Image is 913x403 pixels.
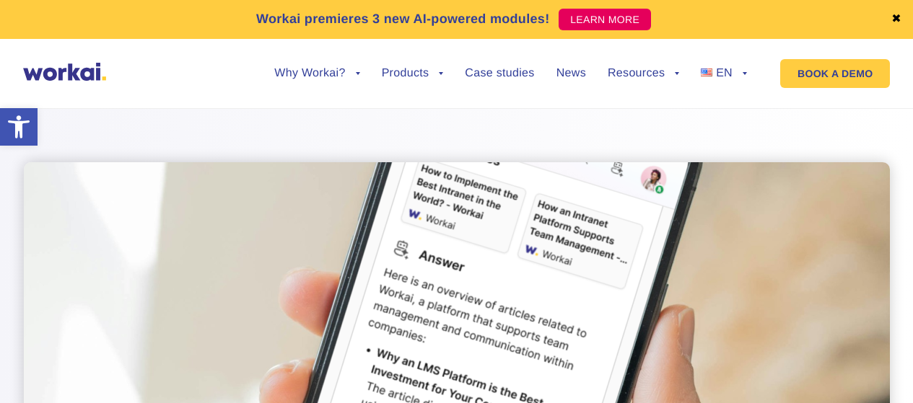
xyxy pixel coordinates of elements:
a: Resources [608,68,679,79]
a: EN [701,68,747,79]
span: EN [716,67,733,79]
a: ✖ [891,14,901,25]
a: Products [382,68,444,79]
a: Case studies [465,68,534,79]
a: BOOK A DEMO [780,59,890,88]
a: News [556,68,586,79]
p: Workai premieres 3 new AI-powered modules! [256,9,550,29]
a: Why Workai? [274,68,359,79]
a: LEARN MORE [559,9,651,30]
